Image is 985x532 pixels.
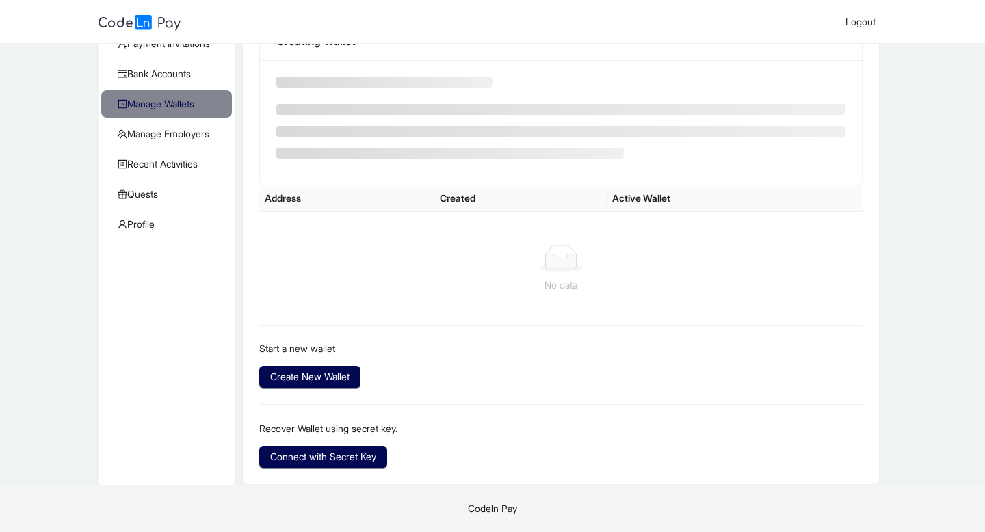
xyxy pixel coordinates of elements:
[118,120,221,148] span: Manage Employers
[118,30,221,57] span: Payment Invitations
[118,211,221,238] span: Profile
[118,159,127,169] span: profile
[259,421,863,436] p: Recover Wallet using secret key.
[118,90,221,118] span: Manage Wallets
[845,16,876,27] span: Logout
[118,181,221,208] span: Quests
[270,449,376,464] span: Connect with Secret Key
[434,185,607,212] th: Created
[118,150,221,178] span: Recent Activities
[259,185,434,212] th: Address
[118,69,127,79] span: credit-card
[118,189,127,199] span: gift
[118,220,127,229] span: user
[118,99,127,109] span: wallet
[607,185,863,212] th: Active Wallet
[270,369,350,384] span: Create New Wallet
[118,60,221,88] span: Bank Accounts
[276,278,847,293] p: No data
[259,446,387,468] button: Connect with Secret Key
[259,366,360,388] button: Create New Wallet
[98,15,181,31] img: logo
[118,129,127,139] span: team
[259,341,863,356] p: Start a new wallet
